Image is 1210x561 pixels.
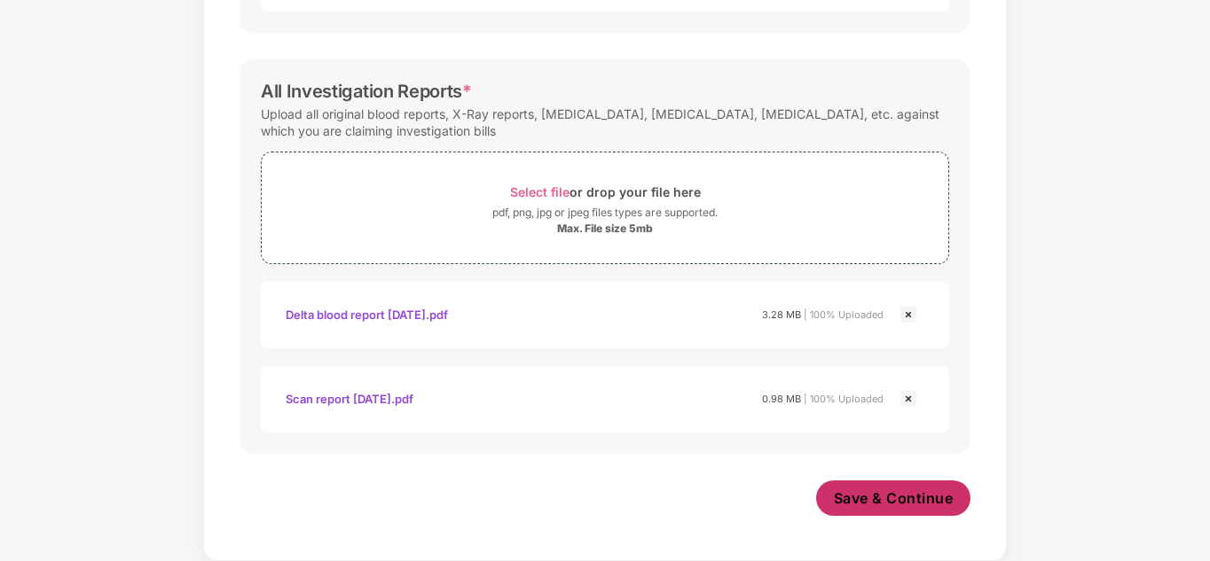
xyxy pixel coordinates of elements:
img: svg+xml;base64,PHN2ZyBpZD0iQ3Jvc3MtMjR4MjQiIHhtbG5zPSJodHRwOi8vd3d3LnczLm9yZy8yMDAwL3N2ZyIgd2lkdG... [898,388,919,409]
div: pdf, png, jpg or jpeg files types are supported. [492,204,718,222]
span: 0.98 MB [762,393,801,405]
span: 3.28 MB [762,308,801,321]
div: Delta blood report [DATE].pdf [286,300,448,330]
span: Save & Continue [834,488,954,508]
div: or drop your file here [510,180,701,204]
div: Upload all original blood reports, X-Ray reports, [MEDICAL_DATA], [MEDICAL_DATA], [MEDICAL_DATA],... [261,102,949,143]
span: Select fileor drop your file herepdf, png, jpg or jpeg files types are supported.Max. File size 5mb [262,166,948,250]
img: svg+xml;base64,PHN2ZyBpZD0iQ3Jvc3MtMjR4MjQiIHhtbG5zPSJodHRwOi8vd3d3LnczLm9yZy8yMDAwL3N2ZyIgd2lkdG... [898,304,919,325]
button: Save & Continue [816,480,971,516]
div: Max. File size 5mb [557,222,653,236]
span: | 100% Uploaded [804,308,884,321]
div: Scan report [DATE].pdf [286,384,413,414]
span: | 100% Uploaded [804,393,884,405]
div: All Investigation Reports [261,81,472,102]
span: Select file [510,184,570,199]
